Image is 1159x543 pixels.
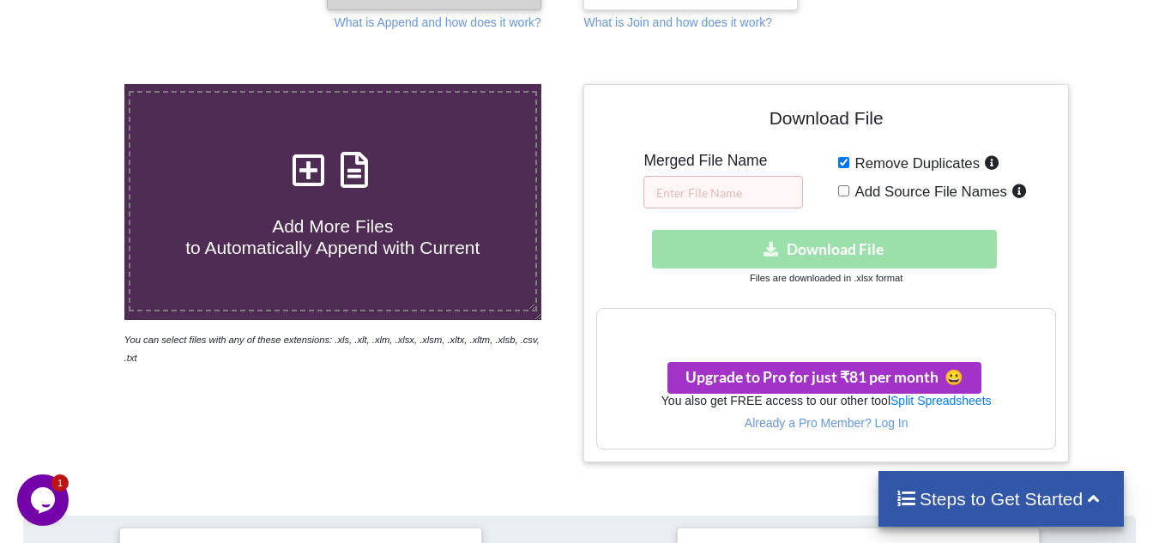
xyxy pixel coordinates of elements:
h4: Download File [596,97,1055,146]
small: Files are downloaded in .xlsx format [750,273,902,283]
span: Upgrade to Pro for just ₹81 per month [685,368,963,386]
iframe: chat widget [17,474,72,526]
p: Already a Pro Member? Log In [597,414,1054,431]
p: What is Append and how does it work? [335,14,541,31]
span: Add Source File Names [849,184,1007,200]
h6: You also get FREE access to our other tool [597,394,1054,408]
h3: Your files are more than 1 MB [597,317,1054,336]
input: Enter File Name [643,176,803,208]
span: Remove Duplicates [849,155,981,172]
span: smile [939,368,963,386]
span: Add More Files to Automatically Append with Current [185,216,480,257]
h4: Steps to Get Started [896,488,1108,510]
a: Split Spreadsheets [890,394,992,407]
p: What is Join and how does it work? [583,14,771,31]
h5: Merged File Name [643,152,803,170]
button: Upgrade to Pro for just ₹81 per monthsmile [667,362,981,394]
i: You can select files with any of these extensions: .xls, .xlt, .xlm, .xlsx, .xlsm, .xltx, .xltm, ... [124,335,540,363]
